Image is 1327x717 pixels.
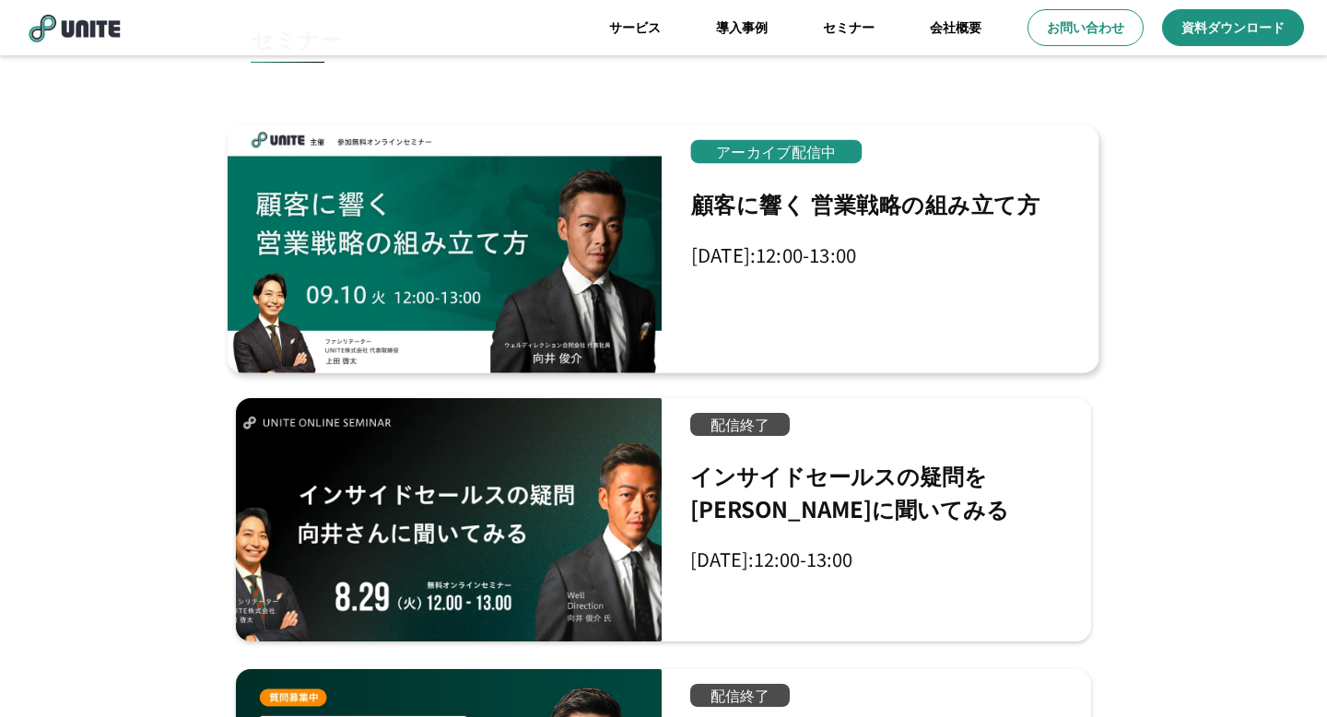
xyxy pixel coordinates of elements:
a: 資料ダウンロード [1162,9,1304,46]
p: インサイドセールスの疑問を[PERSON_NAME]に聞いてみる [690,459,1075,525]
iframe: Chat Widget [995,459,1327,717]
p: 顧客に響く 営業戦略の組み立て方 [691,187,1039,221]
p: お問い合わせ [1047,18,1124,37]
p: [DATE]:12:00-13:00 [690,548,852,570]
a: アーカイブ配信中顧客に響く 営業戦略の組み立て方[DATE]:12:00-13:00 [228,124,1099,372]
p: 配信終了 [690,684,790,707]
p: アーカイブ配信中 [691,140,863,164]
p: [DATE]:12:00-13:00 [691,244,857,266]
a: お問い合わせ [1028,9,1144,46]
p: 資料ダウンロード [1181,18,1285,37]
div: チャットウィジェット [995,459,1327,717]
p: 配信終了 [690,413,790,436]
